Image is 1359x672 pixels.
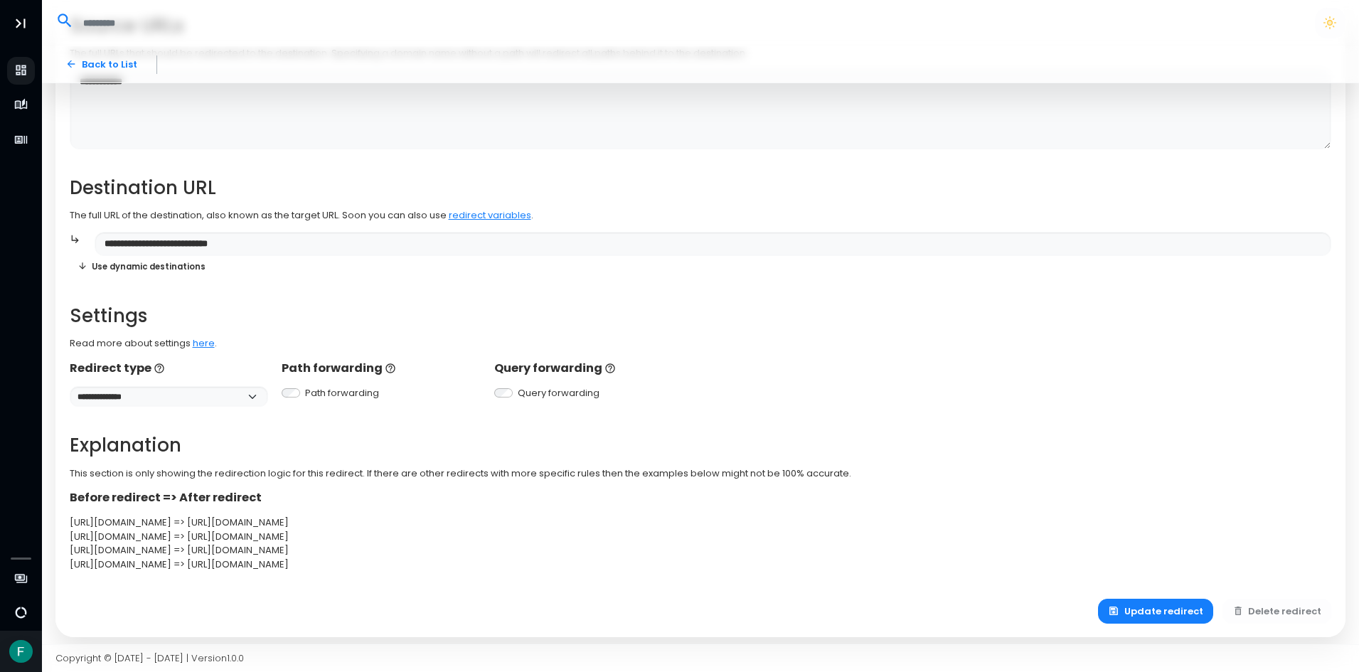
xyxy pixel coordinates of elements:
h2: Destination URL [70,177,1332,199]
label: Query forwarding [518,386,599,400]
button: Use dynamic destinations [70,256,214,277]
p: The full URL of the destination, also known as the target URL. Soon you can also use . [70,208,1332,223]
div: [URL][DOMAIN_NAME] => [URL][DOMAIN_NAME] [70,543,1332,558]
p: This section is only showing the redirection logic for this redirect. If there are other redirect... [70,466,1332,481]
div: [URL][DOMAIN_NAME] => [URL][DOMAIN_NAME] [70,516,1332,530]
div: [URL][DOMAIN_NAME] => [URL][DOMAIN_NAME] [70,530,1332,544]
button: Update redirect [1098,599,1213,624]
p: Read more about settings . [70,336,1332,351]
button: Toggle Aside [7,10,34,37]
button: Delete redirect [1222,599,1332,624]
p: Path forwarding [282,360,480,377]
p: Before redirect => After redirect [70,489,1332,506]
div: [URL][DOMAIN_NAME] => [URL][DOMAIN_NAME] [70,558,1332,572]
a: here [193,336,215,350]
p: Query forwarding [494,360,693,377]
label: Path forwarding [305,386,379,400]
h2: Settings [70,305,1332,327]
a: Back to List [55,52,147,77]
span: Copyright © [DATE] - [DATE] | Version 1.0.0 [55,651,244,665]
h2: Explanation [70,434,1332,457]
a: redirect variables [449,208,531,222]
img: Avatar [9,640,33,663]
p: Redirect type [70,360,268,377]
